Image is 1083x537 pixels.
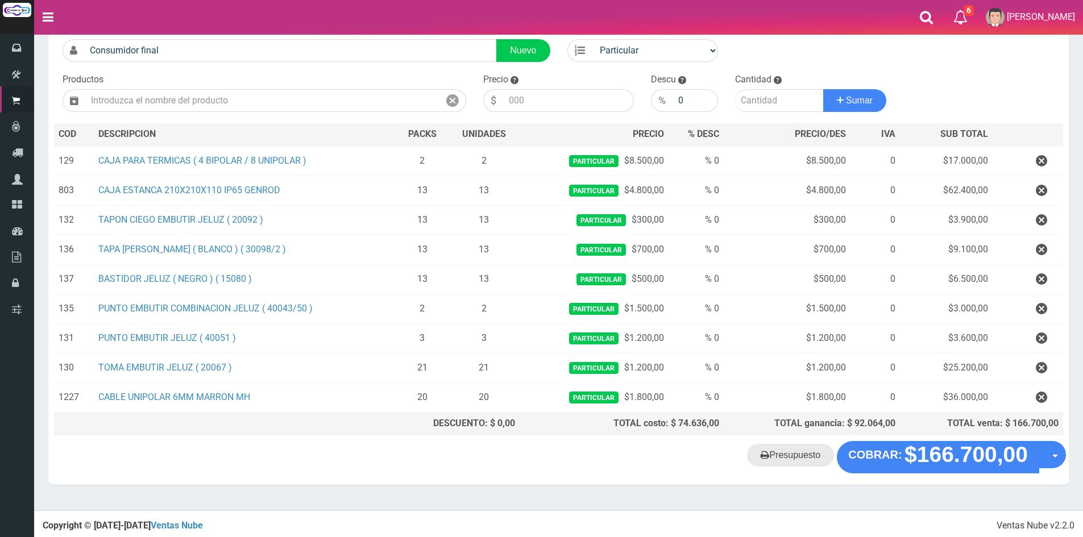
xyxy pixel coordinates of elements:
td: 0 [850,382,900,412]
td: 20 [397,382,448,412]
a: PUNTO EMBUTIR JELUZ ( 40051 ) [98,332,236,343]
span: Particular [576,244,626,256]
td: $700,00 [724,235,851,264]
span: % DESC [688,128,719,139]
input: 000 [673,89,718,112]
th: COD [54,123,94,146]
td: $8.500,00 [724,146,851,176]
td: $300,00 [724,205,851,235]
input: 000 [503,89,634,112]
div: TOTAL ganancia: $ 92.064,00 [728,417,895,430]
input: Cantidad [735,89,823,112]
td: 803 [54,176,94,205]
span: Particular [569,392,619,403]
td: $6.500,00 [900,264,993,294]
td: 0 [850,353,900,382]
td: $1.800,00 [724,382,851,412]
strong: $166.700,00 [904,443,1028,467]
td: 1227 [54,382,94,412]
td: $36.000,00 [900,382,993,412]
td: 3 [397,323,448,353]
span: PRECIO/DES [795,128,846,139]
td: $4.800,00 [724,176,851,205]
td: $62.400,00 [900,176,993,205]
td: $1.500,00 [520,294,669,323]
td: $1.500,00 [724,294,851,323]
td: $700,00 [520,235,669,264]
td: 136 [54,235,94,264]
td: $500,00 [724,264,851,294]
div: % [651,89,673,112]
td: $4.800,00 [520,176,669,205]
a: CABLE UNIPOLAR 6MM MARRON MH [98,392,250,402]
span: Particular [569,155,619,167]
label: Productos [63,73,103,86]
input: Introduzca el nombre del producto [85,89,439,112]
td: $1.200,00 [520,323,669,353]
span: PRECIO [633,128,664,141]
th: UNIDADES [448,123,520,146]
span: 6 [964,5,974,16]
td: 130 [54,353,94,382]
td: $300,00 [520,205,669,235]
th: PACKS [397,123,448,146]
div: TOTAL costo: $ 74.636,00 [524,417,719,430]
strong: COBRAR: [848,448,902,461]
td: 13 [448,264,520,294]
td: $1.200,00 [520,353,669,382]
td: $3.000,00 [900,294,993,323]
td: % 0 [669,235,723,264]
th: DES [94,123,396,146]
a: CAJA PARA TERMICAS ( 4 BIPOLAR / 8 UNIPOLAR ) [98,155,306,166]
td: $17.000,00 [900,146,993,176]
td: % 0 [669,382,723,412]
td: $3.600,00 [900,323,993,353]
td: $9.100,00 [900,235,993,264]
a: TAPA [PERSON_NAME] ( BLANCO ) ( 30098/2 ) [98,244,286,255]
a: Nuevo [496,39,550,62]
div: DESCUENTO: $ 0,00 [401,417,516,430]
a: Ventas Nube [151,520,203,531]
div: TOTAL venta: $ 166.700,00 [904,417,1059,430]
img: Logo grande [3,3,31,17]
span: Particular [569,303,619,315]
td: 21 [397,353,448,382]
label: Cantidad [735,73,771,86]
span: Particular [576,273,626,285]
strong: Copyright © [DATE]-[DATE] [43,520,203,531]
a: PUNTO EMBUTIR COMBINACION JELUZ ( 40043/50 ) [98,303,313,314]
td: 0 [850,264,900,294]
td: 132 [54,205,94,235]
input: Consumidor Final [84,39,497,62]
td: % 0 [669,294,723,323]
td: 13 [397,235,448,264]
td: 13 [397,176,448,205]
td: 2 [448,294,520,323]
span: Particular [569,332,619,344]
td: 0 [850,146,900,176]
span: IVA [881,128,895,139]
td: 137 [54,264,94,294]
label: Descu [651,73,676,86]
span: Particular [569,185,619,197]
td: 129 [54,146,94,176]
td: 0 [850,176,900,205]
td: $3.900,00 [900,205,993,235]
td: 13 [397,205,448,235]
td: $1.200,00 [724,353,851,382]
div: Ventas Nube v2.2.0 [997,519,1074,532]
td: 135 [54,294,94,323]
a: Presupuesto [747,444,834,467]
td: % 0 [669,176,723,205]
div: $ [483,89,503,112]
span: CRIPCION [115,128,156,139]
td: 21 [448,353,520,382]
td: 131 [54,323,94,353]
a: TAPON CIEGO EMBUTIR JELUZ ( 20092 ) [98,214,263,225]
button: COBRAR: $166.700,00 [837,441,1039,473]
td: 0 [850,323,900,353]
td: 13 [448,176,520,205]
td: 0 [850,235,900,264]
td: 0 [850,205,900,235]
td: 3 [448,323,520,353]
